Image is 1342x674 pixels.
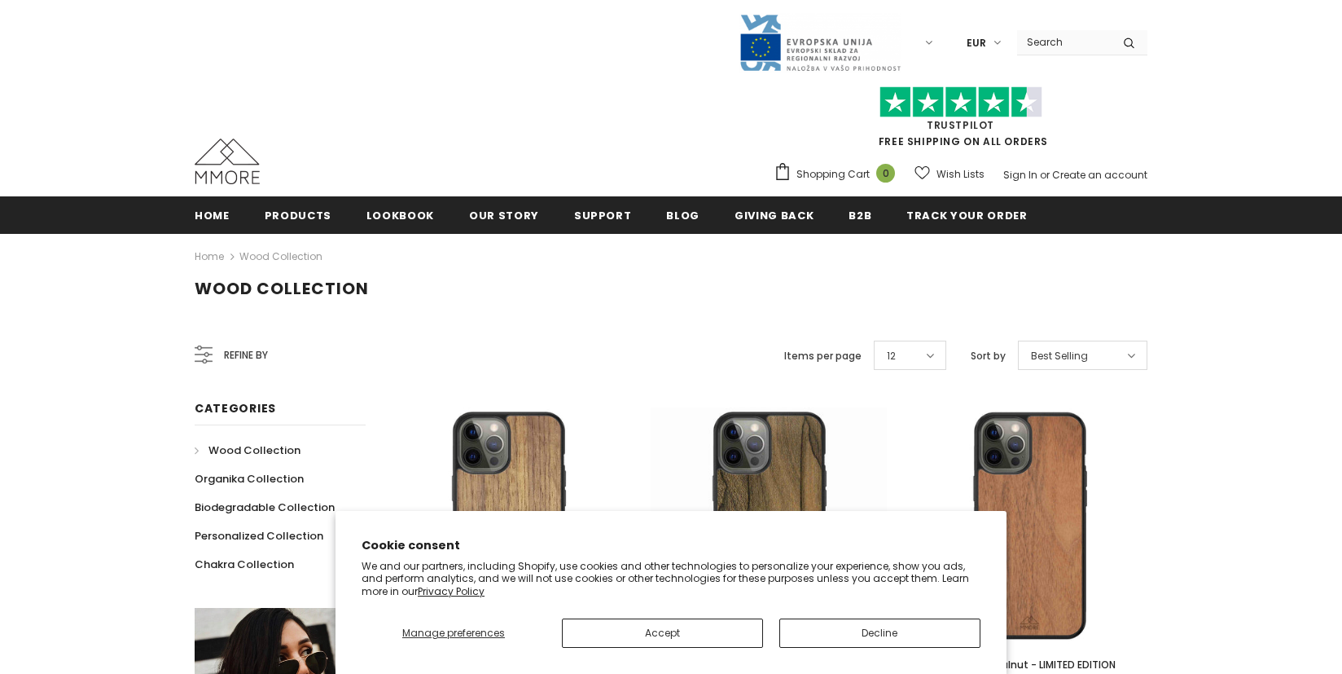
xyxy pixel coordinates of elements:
img: Trust Pilot Stars [879,86,1042,118]
input: Search Site [1017,30,1111,54]
a: Trustpilot [927,118,994,132]
span: Lookbook [366,208,434,223]
h2: Cookie consent [362,537,980,554]
span: Best Selling [1031,348,1088,364]
span: Wood Collection [208,443,300,458]
span: Shopping Cart [796,166,870,183]
a: Blog [666,196,700,233]
span: 0 [876,164,895,183]
a: support [574,196,632,233]
p: We and our partners, including Shopify, use cookies and other technologies to personalize your ex... [362,560,980,598]
a: Personalized Collection [195,522,323,550]
button: Decline [779,619,980,648]
a: Javni Razpis [739,35,901,49]
a: Privacy Policy [418,584,485,598]
span: Wood Collection [195,277,369,300]
span: Chakra Collection [195,557,294,572]
a: Shopping Cart 0 [774,162,903,187]
a: Giving back [735,196,814,233]
span: European Walnut - LIMITED EDITION [942,658,1116,672]
label: Items per page [784,348,862,364]
a: Biodegradable Collection [195,493,335,522]
span: Blog [666,208,700,223]
span: Personalized Collection [195,528,323,544]
a: Organika Collection [195,465,304,493]
a: Track your order [906,196,1027,233]
a: Home [195,247,224,267]
span: EUR [967,35,986,51]
a: Home [195,196,230,233]
a: European Walnut - LIMITED EDITION [911,656,1147,674]
img: MMORE Cases [195,139,260,184]
span: Categories [195,400,276,416]
span: 12 [887,348,896,364]
span: Manage preferences [402,626,505,640]
button: Accept [562,619,763,648]
span: support [574,208,632,223]
span: Organika Collection [195,471,304,487]
span: B2B [849,208,871,223]
a: B2B [849,196,871,233]
span: Home [195,208,230,223]
span: FREE SHIPPING ON ALL ORDERS [774,94,1147,148]
span: Products [265,208,331,223]
a: Wood Collection [195,436,300,465]
button: Manage preferences [362,619,546,648]
img: Javni Razpis [739,13,901,73]
a: Create an account [1052,168,1147,182]
span: Our Story [469,208,539,223]
label: Sort by [971,348,1006,364]
a: Sign In [1003,168,1037,182]
span: or [1040,168,1050,182]
span: Wish Lists [936,166,985,183]
a: Products [265,196,331,233]
span: Biodegradable Collection [195,500,335,515]
span: Track your order [906,208,1027,223]
a: Lookbook [366,196,434,233]
a: Chakra Collection [195,550,294,579]
a: Our Story [469,196,539,233]
a: Wish Lists [914,160,985,188]
span: Refine by [224,346,268,364]
span: Giving back [735,208,814,223]
a: Wood Collection [239,249,322,263]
